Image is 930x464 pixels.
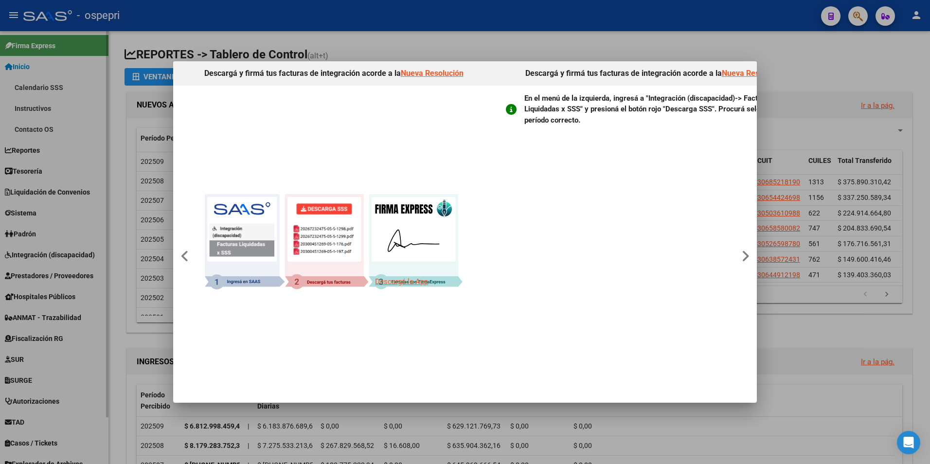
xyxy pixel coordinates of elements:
[897,431,920,454] div: Open Intercom Messenger
[173,61,494,86] h4: Descargá y firmá tus facturas de integración acorde a la
[375,277,428,286] a: Descargá la App
[494,61,815,86] h4: Descargá y firmá tus facturas de integración acorde a la
[401,69,464,78] a: Nueva Resolución
[205,194,463,289] img: Logo Firma Express
[722,69,785,78] a: Nueva Resolución
[524,93,804,126] p: En el menú de la izquierda, ingresá a "Integración (discapacidad)-> Facturas Liquidadas x SSS" y ...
